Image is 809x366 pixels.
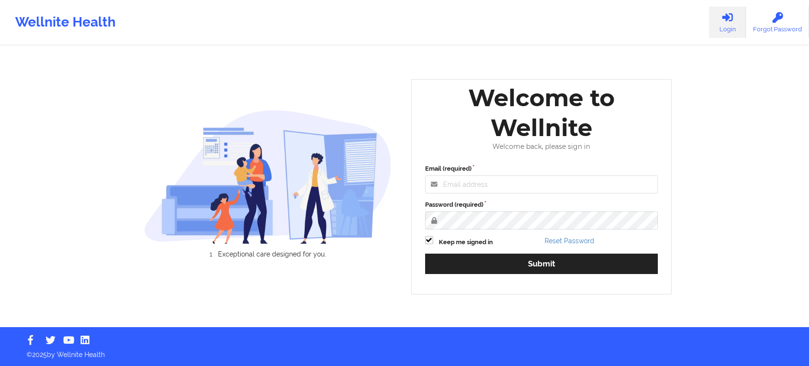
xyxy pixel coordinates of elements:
[709,7,746,38] a: Login
[20,343,789,359] p: © 2025 by Wellnite Health
[425,164,658,174] label: Email (required)
[439,238,493,247] label: Keep me signed in
[144,110,391,244] img: wellnite-auth-hero_200.c722682e.png
[418,143,665,151] div: Welcome back, please sign in
[746,7,809,38] a: Forgot Password
[425,200,658,210] label: Password (required)
[418,83,665,143] div: Welcome to Wellnite
[545,237,594,245] a: Reset Password
[425,254,658,274] button: Submit
[425,175,658,193] input: Email address
[153,250,391,258] li: Exceptional care designed for you.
